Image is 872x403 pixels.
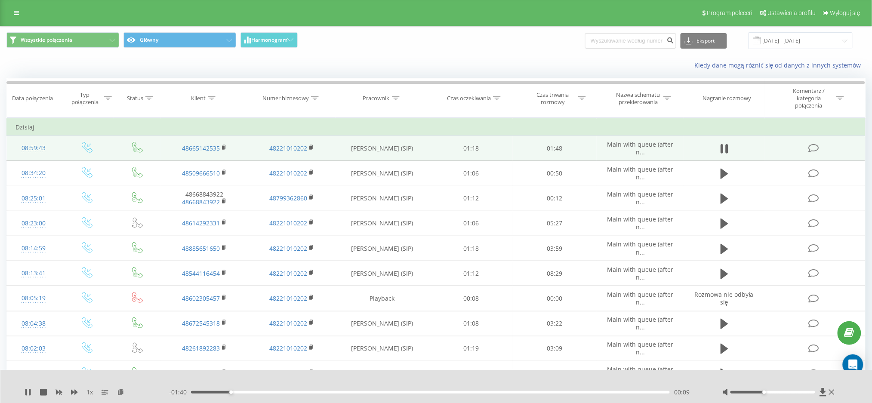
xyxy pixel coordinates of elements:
[240,32,298,48] button: Harmonogram
[335,161,429,186] td: [PERSON_NAME] (SIP)
[269,194,307,202] a: 48799362860
[513,211,597,236] td: 05:27
[269,369,307,377] a: 48512603886
[15,240,52,257] div: 08:14:59
[784,87,834,109] div: Komentarz / kategoria połączenia
[447,95,491,102] div: Czas oczekiwania
[513,286,597,311] td: 00:00
[767,9,816,16] span: Ustawienia profilu
[429,336,513,361] td: 01:19
[182,269,220,277] a: 48544116454
[830,9,860,16] span: Wyloguj się
[513,136,597,161] td: 01:48
[15,190,52,207] div: 08:25:01
[513,161,597,186] td: 00:50
[68,91,102,106] div: Typ połączenia
[6,32,119,48] button: Wszystkie połączenia
[707,9,752,16] span: Program poleceń
[335,186,429,211] td: [PERSON_NAME] (SIP)
[15,315,52,332] div: 08:04:38
[763,391,766,394] div: Accessibility label
[251,37,287,43] span: Harmonogram
[262,95,309,102] div: Numer biznesowy
[182,144,220,152] a: 48665142535
[607,315,674,331] span: Main with queue (after n...
[429,261,513,286] td: 01:12
[182,244,220,252] a: 48885651650
[607,265,674,281] span: Main with queue (after n...
[335,361,429,386] td: [PERSON_NAME] (SIP)
[269,344,307,352] a: 48221010202
[127,95,143,102] div: Status
[513,336,597,361] td: 03:09
[123,32,236,48] button: Główny
[335,311,429,336] td: [PERSON_NAME] (SIP)
[269,244,307,252] a: 48221010202
[269,294,307,302] a: 48221010202
[12,95,52,102] div: Data połączenia
[182,319,220,327] a: 48672545318
[15,215,52,232] div: 08:23:00
[607,340,674,356] span: Main with queue (after n...
[429,136,513,161] td: 01:18
[335,336,429,361] td: [PERSON_NAME] (SIP)
[269,144,307,152] a: 48221010202
[229,391,233,394] div: Accessibility label
[191,95,206,102] div: Klient
[530,91,576,106] div: Czas trwania rozmowy
[15,340,52,357] div: 08:02:03
[513,311,597,336] td: 03:22
[269,269,307,277] a: 48221010202
[15,265,52,282] div: 08:13:41
[429,211,513,236] td: 01:06
[169,388,191,397] span: - 01:40
[615,91,661,106] div: Nazwa schematu przekierowania
[363,95,390,102] div: Pracownik
[182,344,220,352] a: 48261892283
[429,361,513,386] td: 01:08
[161,186,248,211] td: 48668843922
[607,290,674,306] span: Main with queue (after n...
[681,33,727,49] button: Eksport
[335,286,429,311] td: Playback
[429,311,513,336] td: 01:08
[182,198,220,206] a: 48668843922
[335,236,429,261] td: [PERSON_NAME] (SIP)
[674,388,690,397] span: 00:09
[15,365,52,382] div: 08:00:46
[513,186,597,211] td: 00:12
[21,37,72,43] span: Wszystkie połączenia
[86,388,93,397] span: 1 x
[607,165,674,181] span: Main with queue (after n...
[607,365,674,381] span: Main with queue (after n...
[335,261,429,286] td: [PERSON_NAME] (SIP)
[429,286,513,311] td: 00:08
[607,215,674,231] span: Main with queue (after n...
[7,119,866,136] td: Dzisiaj
[429,186,513,211] td: 01:12
[335,211,429,236] td: [PERSON_NAME] (SIP)
[843,354,863,375] div: Open Intercom Messenger
[15,140,52,157] div: 08:59:43
[429,161,513,186] td: 01:06
[182,369,220,377] a: 48814454392
[703,95,752,102] div: Nagranie rozmowy
[607,190,674,206] span: Main with queue (after n...
[15,290,52,307] div: 08:05:19
[182,219,220,227] a: 48614292331
[513,361,597,386] td: 02:48
[695,290,754,306] span: Rozmowa nie odbyła się
[694,61,866,69] a: Kiedy dane mogą różnić się od danych z innych systemów
[269,319,307,327] a: 48221010202
[15,165,52,182] div: 08:34:20
[335,136,429,161] td: [PERSON_NAME] (SIP)
[607,140,674,156] span: Main with queue (after n...
[269,219,307,227] a: 48221010202
[182,294,220,302] a: 48602305457
[182,169,220,177] a: 48509666510
[513,236,597,261] td: 03:59
[585,33,676,49] input: Wyszukiwanie według numeru
[513,261,597,286] td: 08:29
[429,236,513,261] td: 01:18
[607,240,674,256] span: Main with queue (after n...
